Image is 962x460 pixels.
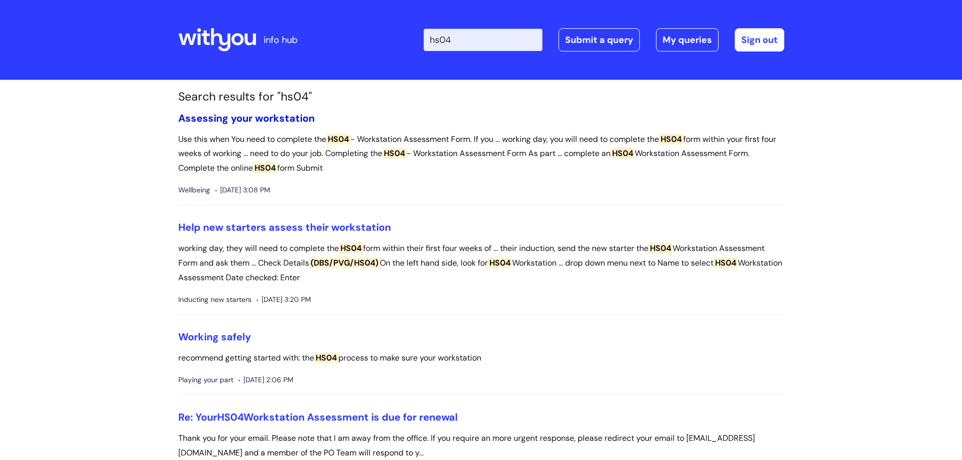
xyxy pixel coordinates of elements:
[178,293,251,306] span: Inducting new starters
[264,32,297,48] p: info hub
[326,134,350,144] span: HS04
[339,243,363,253] span: HS04
[424,28,784,52] div: | -
[238,374,293,386] span: [DATE] 2:06 PM
[178,351,784,366] p: recommend getting started with: the process to make sure your workstation
[253,163,277,173] span: HS04
[178,241,784,285] p: working day, they will need to complete the form within their first four weeks of ... their induc...
[488,258,512,268] span: HS04
[178,330,251,343] a: Working safely
[178,112,315,125] a: Assessing your workstation
[178,374,233,386] span: Playing your part
[659,134,683,144] span: HS04
[217,411,243,424] span: HS04
[656,28,719,52] a: My queries
[178,411,458,424] a: Re: YourHS04Workstation Assessment is due for renewal
[735,28,784,52] a: Sign out
[309,258,380,268] span: (DBS/PVG/HS04)
[382,148,407,159] span: HS04
[424,29,542,51] input: Search
[314,352,338,363] span: HS04
[178,132,784,176] p: Use this when You need to complete the - Workstation Assessment Form. If you ... working day, you...
[648,243,673,253] span: HS04
[178,221,391,234] a: Help new starters assess their workstation
[559,28,640,52] a: Submit a query
[215,184,270,196] span: [DATE] 3:08 PM
[611,148,635,159] span: HS04
[178,184,210,196] span: Wellbeing
[714,258,738,268] span: HS04
[178,90,784,104] h1: Search results for "hs04"
[257,293,311,306] span: [DATE] 3:20 PM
